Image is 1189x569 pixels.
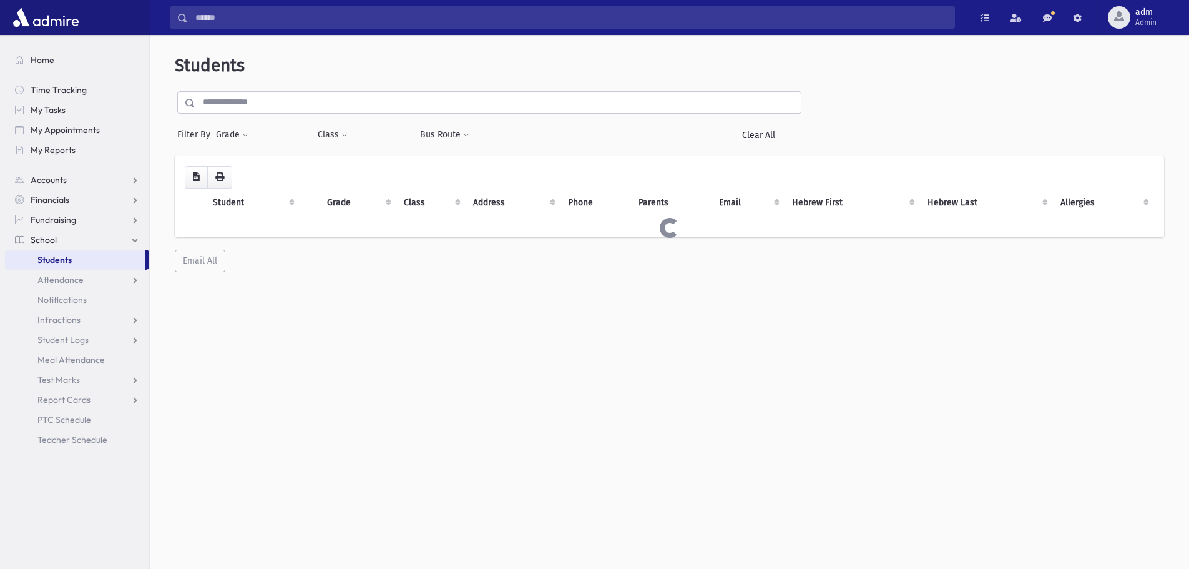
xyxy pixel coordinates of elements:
a: Student Logs [5,330,149,350]
a: My Tasks [5,100,149,120]
th: Grade [320,189,396,217]
a: Meal Attendance [5,350,149,370]
span: Financials [31,194,69,205]
a: Students [5,250,145,270]
th: Address [466,189,560,217]
a: My Appointments [5,120,149,140]
span: adm [1135,7,1157,17]
span: My Reports [31,144,76,156]
button: Class [317,124,348,146]
a: Teacher Schedule [5,430,149,450]
a: Infractions [5,310,149,330]
a: Fundraising [5,210,149,230]
th: Hebrew Last [920,189,1054,217]
a: Clear All [715,124,801,146]
button: Bus Route [419,124,470,146]
span: Accounts [31,174,67,186]
a: Report Cards [5,390,149,410]
a: PTC Schedule [5,410,149,430]
span: Home [31,54,54,66]
th: Phone [560,189,631,217]
button: Grade [215,124,249,146]
button: CSV [185,166,208,189]
span: Students [37,254,72,265]
th: Parents [631,189,712,217]
span: Fundraising [31,214,76,225]
a: Test Marks [5,370,149,390]
span: My Appointments [31,124,100,136]
span: Notifications [37,294,87,305]
a: Financials [5,190,149,210]
span: Teacher Schedule [37,434,107,445]
span: Filter By [177,128,215,141]
span: School [31,234,57,245]
button: Email All [175,250,225,272]
span: Attendance [37,274,84,285]
span: Admin [1135,17,1157,27]
img: AdmirePro [10,5,82,30]
th: Hebrew First [785,189,919,217]
a: School [5,230,149,250]
span: Meal Attendance [37,354,105,365]
a: Attendance [5,270,149,290]
span: PTC Schedule [37,414,91,425]
a: Home [5,50,149,70]
th: Class [396,189,466,217]
span: Student Logs [37,334,89,345]
th: Student [205,189,300,217]
a: Time Tracking [5,80,149,100]
button: Print [207,166,232,189]
span: Infractions [37,314,81,325]
input: Search [188,6,954,29]
span: Test Marks [37,374,80,385]
th: Email [712,189,785,217]
span: Time Tracking [31,84,87,96]
a: Notifications [5,290,149,310]
span: Report Cards [37,394,91,405]
th: Allergies [1053,189,1154,217]
span: Students [175,55,245,76]
a: My Reports [5,140,149,160]
span: My Tasks [31,104,66,116]
a: Accounts [5,170,149,190]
